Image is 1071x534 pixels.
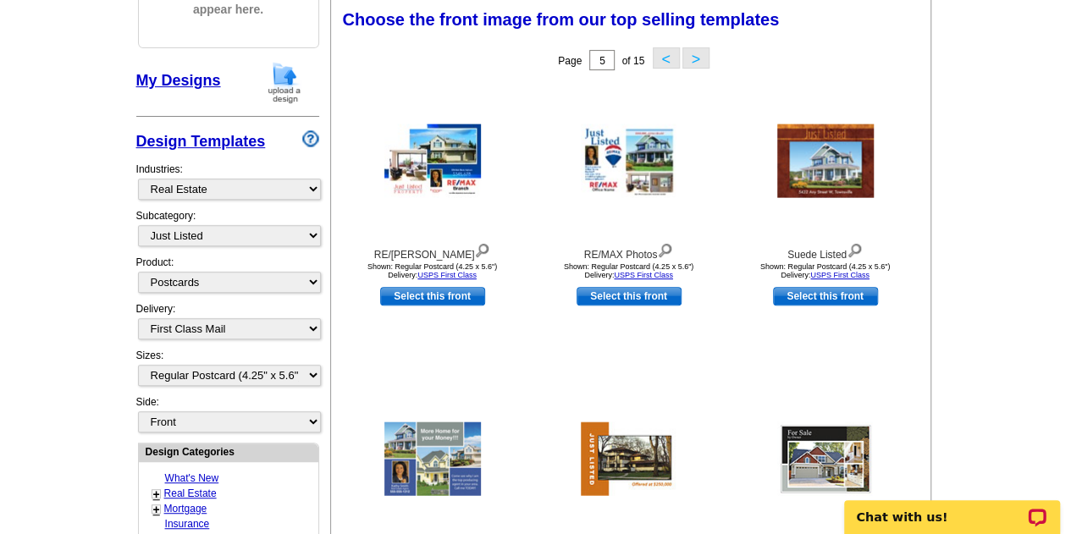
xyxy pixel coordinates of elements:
[773,287,878,306] a: use this design
[682,47,709,69] button: >
[136,208,319,255] div: Subcategory:
[558,55,582,67] span: Page
[136,133,266,150] a: Design Templates
[136,348,319,394] div: Sizes:
[810,271,869,279] a: USPS First Class
[384,124,481,198] img: RE/MAX Sun Glow
[165,518,210,530] a: Insurance
[536,239,722,262] div: RE/MAX Photos
[384,422,481,496] img: Tri Marketing
[657,239,673,258] img: view design details
[136,72,221,89] a: My Designs
[417,271,477,279] a: USPS First Class
[164,503,207,515] a: Mortgage
[732,262,919,279] div: Shown: Regular Postcard (4.25 x 5.6") Delivery:
[653,47,680,69] button: <
[165,472,219,484] a: What's New
[833,481,1071,534] iframe: LiveChat chat widget
[732,239,919,262] div: Suede Listed
[136,153,319,208] div: Industries:
[139,443,318,460] div: Design Categories
[536,262,722,279] div: Shown: Regular Postcard (4.25 x 5.6") Delivery:
[847,239,863,258] img: view design details
[340,239,526,262] div: RE/[PERSON_NAME]
[474,239,490,258] img: view design details
[577,287,682,306] a: use this design
[262,61,306,104] img: upload-design
[164,487,217,499] a: Real Estate
[136,255,319,301] div: Product:
[581,422,677,496] img: Side Stripe Umber
[343,10,780,29] span: Choose the front image from our top selling templates
[136,301,319,348] div: Delivery:
[777,124,874,198] img: Suede Listed
[302,130,319,147] img: design-wizard-help-icon.png
[380,287,485,306] a: use this design
[614,271,673,279] a: USPS First Class
[153,503,160,516] a: +
[340,262,526,279] div: Shown: Regular Postcard (4.25 x 5.6") Delivery:
[581,124,677,198] img: RE/MAX Photos
[136,394,319,434] div: Side:
[777,422,874,496] img: Suburban
[621,55,644,67] span: of 15
[153,487,160,501] a: +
